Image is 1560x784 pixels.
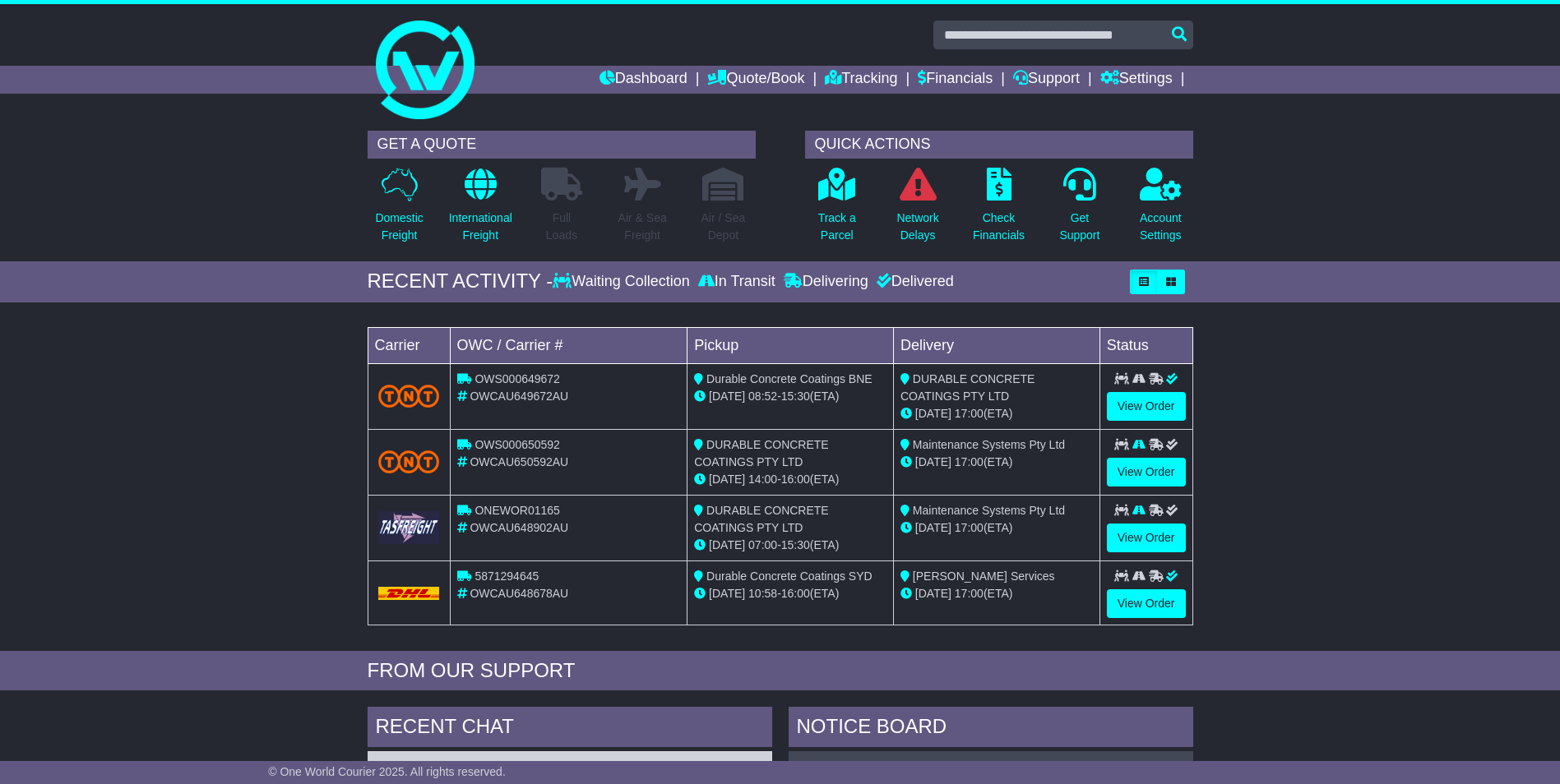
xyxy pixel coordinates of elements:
[694,504,828,534] span: DURABLE CONCRETE COATINGS PTY LTD
[913,504,1065,517] span: Maintenance Systems Pty Ltd
[470,390,568,403] span: OWCAU649672AU
[797,759,1185,773] div: ( )
[374,167,424,253] a: DomesticFreight
[918,66,993,94] a: Financials
[695,759,763,773] div: [DATE] 11:08
[915,587,951,600] span: [DATE]
[973,210,1025,244] p: Check Financials
[709,473,745,486] span: [DATE]
[449,210,512,244] p: International Freight
[781,538,810,551] span: 15:30
[368,707,772,751] div: RECENT CHAT
[375,210,423,244] p: Domestic Freight
[1058,167,1100,253] a: GetSupport
[709,390,745,403] span: [DATE]
[378,511,440,543] img: GetCarrierServiceLogo
[817,167,857,253] a: Track aParcel
[1100,66,1173,94] a: Settings
[1059,210,1099,244] p: Get Support
[1107,589,1186,618] a: View Order
[900,372,1035,403] span: DURABLE CONCRETE COATINGS PTY LTD
[368,327,450,363] td: Carrier
[972,167,1025,253] a: CheckFinancials
[1140,210,1182,244] p: Account Settings
[748,473,777,486] span: 14:00
[709,587,745,600] span: [DATE]
[818,210,856,244] p: Track a Parcel
[789,707,1193,751] div: NOTICE BOARD
[368,270,553,293] div: RECENT ACTIVITY -
[797,759,896,772] a: OWCAU648316AU
[1107,392,1186,421] a: View Order
[706,372,873,385] span: Durable Concrete Coatings BNE
[701,210,746,244] p: Air / Sea Depot
[694,537,886,554] div: - (ETA)
[748,390,777,403] span: 08:52
[541,210,582,244] p: Full Loads
[1107,523,1186,552] a: View Order
[268,765,506,778] span: © One World Courier 2025. All rights reserved.
[913,570,1055,583] span: [PERSON_NAME] Services
[376,759,475,772] a: OWCAU641852AU
[955,407,984,420] span: 17:00
[780,273,873,291] div: Delivering
[825,66,897,94] a: Tracking
[900,405,1093,422] div: (ETA)
[1013,66,1080,94] a: Support
[694,273,780,291] div: In Transit
[805,131,1193,159] div: QUICK ACTIONS
[896,210,938,244] p: Network Delays
[694,471,886,488] div: - (ETA)
[781,473,810,486] span: 16:00
[368,131,756,159] div: GET A QUOTE
[687,327,894,363] td: Pickup
[378,587,440,600] img: DHL.png
[899,759,999,772] span: PO - 21778 / 21779
[694,438,828,468] span: DURABLE CONCRETE COATINGS PTY LTD
[368,659,1193,683] div: FROM OUR SUPPORT
[1139,167,1183,253] a: AccountSettings
[748,538,777,551] span: 07:00
[474,372,560,385] span: OWS000649672
[873,273,954,291] div: Delivered
[470,455,568,468] span: OWCAU650592AU
[470,521,568,534] span: OWCAU648902AU
[896,167,939,253] a: NetworkDelays
[474,570,539,583] span: 5871294645
[900,585,1093,602] div: (ETA)
[378,385,440,407] img: TNT_Domestic.png
[707,66,804,94] a: Quote/Book
[748,587,777,600] span: 10:58
[915,455,951,468] span: [DATE]
[900,519,1093,537] div: (ETA)
[376,759,764,773] div: ( )
[709,538,745,551] span: [DATE]
[378,450,440,473] img: TNT_Domestic.png
[1116,759,1184,773] div: [DATE] 06:43
[955,587,984,600] span: 17:00
[448,167,513,253] a: InternationalFreight
[781,390,810,403] span: 15:30
[618,210,667,244] p: Air & Sea Freight
[893,327,1099,363] td: Delivery
[706,570,873,583] span: Durable Concrete Coatings SYD
[913,438,1065,451] span: Maintenance Systems Pty Ltd
[694,388,886,405] div: - (ETA)
[955,521,984,534] span: 17:00
[955,455,984,468] span: 17:00
[1107,458,1186,487] a: View Order
[781,587,810,600] span: 16:00
[450,327,687,363] td: OWC / Carrier #
[694,585,886,602] div: - (ETA)
[474,504,559,517] span: ONEWOR01165
[915,521,951,534] span: [DATE]
[553,273,693,291] div: Waiting Collection
[1099,327,1192,363] td: Status
[900,454,1093,471] div: (ETA)
[915,407,951,420] span: [DATE]
[474,438,560,451] span: OWS000650592
[599,66,687,94] a: Dashboard
[470,587,568,600] span: OWCAU648678AU
[479,759,594,772] span: Online Order #123966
